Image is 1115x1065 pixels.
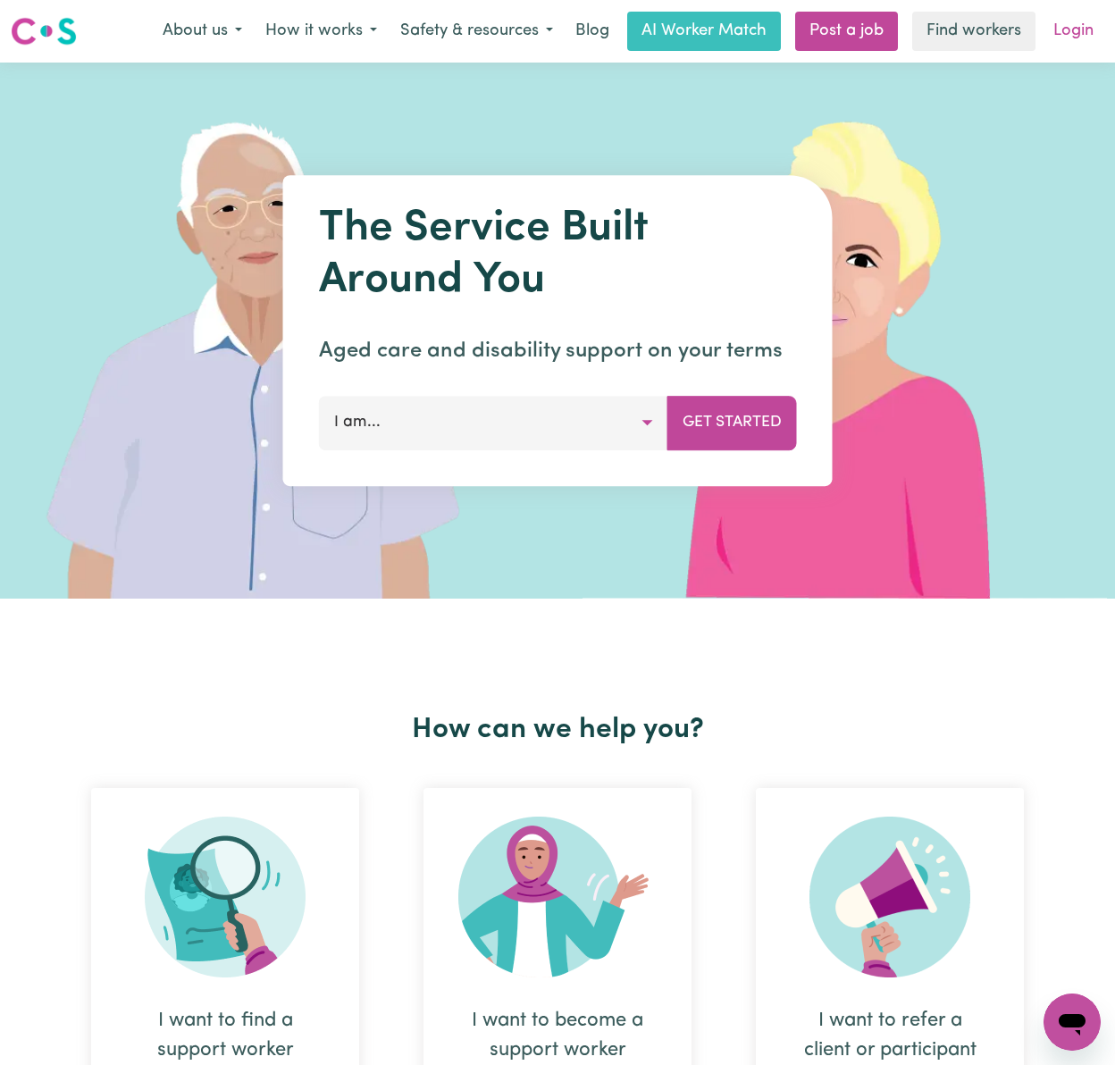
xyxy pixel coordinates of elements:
a: Find workers [912,12,1035,51]
img: Become Worker [458,817,657,977]
button: Safety & resources [389,13,565,50]
img: Careseekers logo [11,15,77,47]
img: Search [145,817,306,977]
div: I want to refer a client or participant [799,1006,981,1065]
a: Login [1043,12,1104,51]
a: Blog [565,12,620,51]
button: How it works [254,13,389,50]
iframe: Button to launch messaging window [1044,994,1101,1051]
button: I am... [319,396,668,449]
h2: How can we help you? [59,713,1056,747]
h1: The Service Built Around You [319,204,797,306]
button: Get Started [667,396,797,449]
img: Refer [809,817,970,977]
button: About us [151,13,254,50]
a: Careseekers logo [11,11,77,52]
a: Post a job [795,12,898,51]
div: I want to become a support worker [466,1006,649,1065]
div: I want to find a support worker [134,1006,316,1065]
p: Aged care and disability support on your terms [319,335,797,367]
a: AI Worker Match [627,12,781,51]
